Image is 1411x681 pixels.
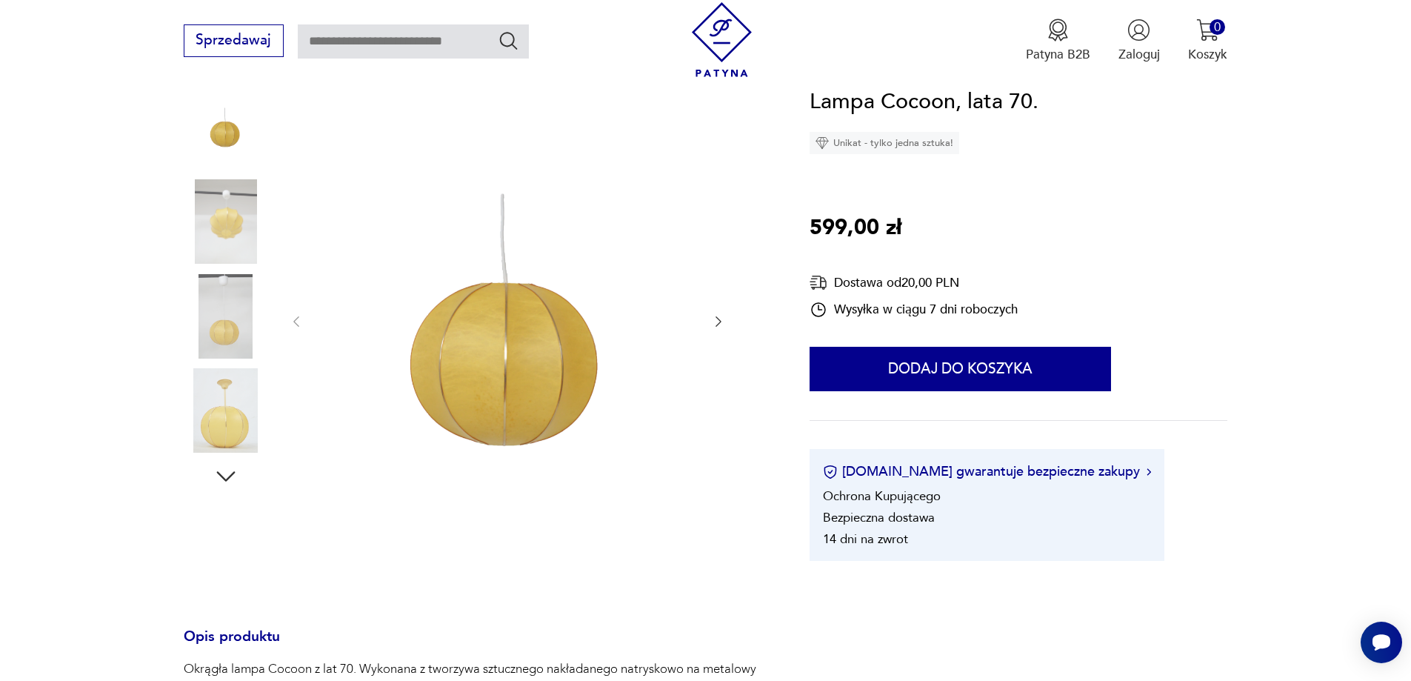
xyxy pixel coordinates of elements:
[1188,46,1227,63] p: Koszyk
[810,301,1018,319] div: Wysyłka w ciągu 7 dni roboczych
[810,85,1038,119] h1: Lampa Cocoon, lata 70.
[810,133,959,155] div: Unikat - tylko jedna sztuka!
[498,30,519,51] button: Szukaj
[1147,468,1151,476] img: Ikona strzałki w prawo
[684,2,759,77] img: Patyna - sklep z meblami i dekoracjami vintage
[184,631,767,661] h3: Opis produktu
[184,274,268,359] img: Zdjęcie produktu Lampa Cocoon, lata 70.
[184,85,268,170] img: Zdjęcie produktu Lampa Cocoon, lata 70.
[823,465,838,479] img: Ikona certyfikatu
[322,48,693,593] img: Zdjęcie produktu Lampa Cocoon, lata 70.
[1188,19,1227,63] button: 0Koszyk
[1026,19,1090,63] button: Patyna B2B
[810,211,901,245] p: 599,00 zł
[823,463,1151,482] button: [DOMAIN_NAME] gwarantuje bezpieczne zakupy
[1118,46,1160,63] p: Zaloguj
[184,24,284,57] button: Sprzedawaj
[1118,19,1160,63] button: Zaloguj
[823,531,908,548] li: 14 dni na zwrot
[1047,19,1070,41] img: Ikona medalu
[810,348,1111,392] button: Dodaj do koszyka
[184,36,284,47] a: Sprzedawaj
[823,488,941,505] li: Ochrona Kupującego
[1026,46,1090,63] p: Patyna B2B
[1127,19,1150,41] img: Ikonka użytkownika
[810,273,827,292] img: Ikona dostawy
[810,273,1018,292] div: Dostawa od 20,00 PLN
[815,137,829,150] img: Ikona diamentu
[184,179,268,264] img: Zdjęcie produktu Lampa Cocoon, lata 70.
[1210,19,1225,35] div: 0
[1026,19,1090,63] a: Ikona medaluPatyna B2B
[184,368,268,453] img: Zdjęcie produktu Lampa Cocoon, lata 70.
[823,510,935,527] li: Bezpieczna dostawa
[1361,622,1402,663] iframe: Smartsupp widget button
[1196,19,1219,41] img: Ikona koszyka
